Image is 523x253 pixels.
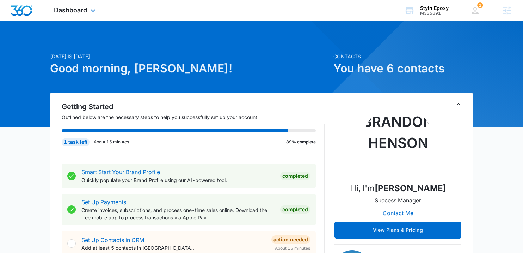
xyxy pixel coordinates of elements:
p: Hi, I'm [350,182,446,195]
strong: [PERSON_NAME] [375,183,446,193]
div: Completed [280,205,310,214]
a: Set Up Contacts in CRM [81,236,144,243]
p: Contacts [333,53,473,60]
a: Set Up Payments [81,199,126,206]
div: v 4.0.25 [20,11,35,17]
p: About 15 minutes [94,139,129,145]
img: logo_orange.svg [11,11,17,17]
p: Add at least 5 contacts in [GEOGRAPHIC_DATA]. [81,244,266,252]
p: Success Manager [375,196,421,205]
div: Completed [280,172,310,180]
div: Domain: [DOMAIN_NAME] [18,18,78,24]
img: Brandon Henson [363,106,433,176]
img: website_grey.svg [11,18,17,24]
span: 1 [477,2,483,8]
div: 1 task left [62,138,90,146]
h1: You have 6 contacts [333,60,473,77]
p: Quickly populate your Brand Profile using our AI-powered tool. [81,176,275,184]
p: [DATE] is [DATE] [50,53,329,60]
img: tab_keywords_by_traffic_grey.svg [70,41,76,47]
p: Outlined below are the necessary steps to help you successfully set up your account. [62,113,325,121]
h2: Getting Started [62,101,325,112]
span: Dashboard [54,6,87,14]
div: account id [420,11,449,16]
button: Toggle Collapse [454,100,463,108]
button: Contact Me [376,205,420,222]
span: About 15 minutes [275,245,310,252]
p: Create invoices, subscriptions, and process one-time sales online. Download the free mobile app t... [81,206,275,221]
div: Action Needed [271,235,310,244]
div: Domain Overview [27,42,63,46]
img: tab_domain_overview_orange.svg [19,41,25,47]
div: notifications count [477,2,483,8]
div: account name [420,5,449,11]
button: View Plans & Pricing [334,222,461,239]
h1: Good morning, [PERSON_NAME]! [50,60,329,77]
a: Smart Start Your Brand Profile [81,169,160,176]
div: Keywords by Traffic [78,42,119,46]
p: 89% complete [286,139,316,145]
